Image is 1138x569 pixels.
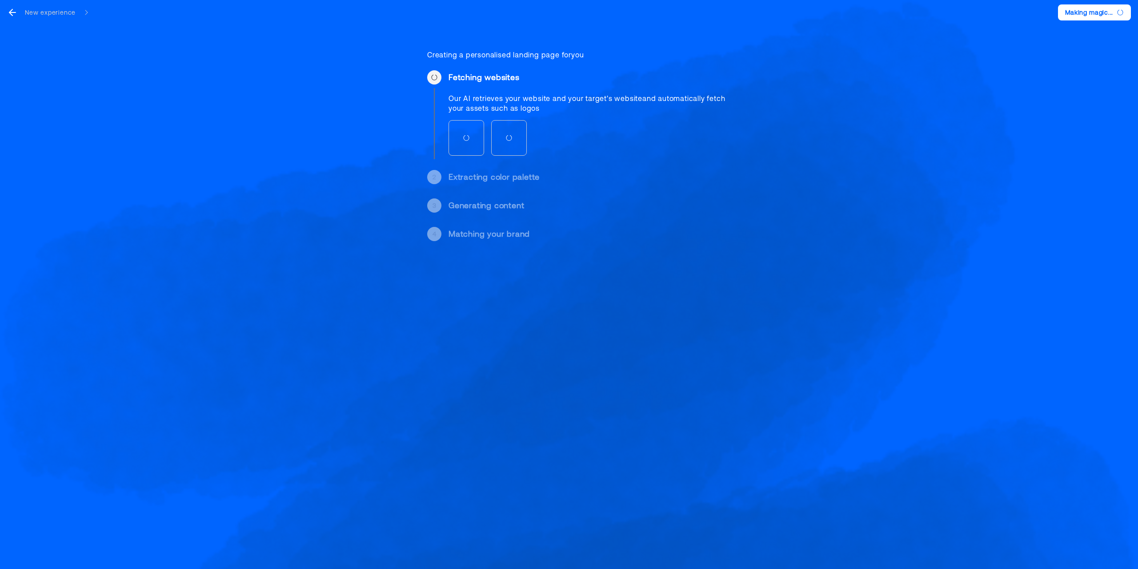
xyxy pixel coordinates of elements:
div: Generating content [449,200,736,211]
svg: go back [7,7,18,18]
div: 2 [433,173,436,182]
div: Extracting color palette [449,172,736,182]
div: New experience [25,8,76,17]
div: Our AI retrieves your website and your target's website and automatically fetch your assets such ... [449,93,736,113]
div: 3 [433,201,437,210]
button: Making magic... [1058,4,1131,20]
div: 4 [433,230,437,238]
div: Creating a personalised landing page for you [427,50,736,60]
div: Fetching websites [449,72,736,83]
div: Matching your brand [449,229,736,239]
